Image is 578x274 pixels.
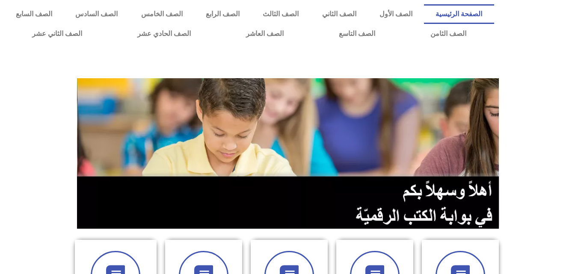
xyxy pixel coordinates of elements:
[251,4,310,24] a: الصف الثالث
[403,24,494,44] a: الصف الثامن
[4,24,110,44] a: الصف الثاني عشر
[424,4,494,24] a: الصفحة الرئيسية
[311,4,368,24] a: الصف الثاني
[368,4,424,24] a: الصف الأول
[64,4,129,24] a: الصف السادس
[194,4,251,24] a: الصف الرابع
[311,24,403,44] a: الصف التاسع
[110,24,218,44] a: الصف الحادي عشر
[130,4,194,24] a: الصف الخامس
[4,4,64,24] a: الصف السابع
[218,24,311,44] a: الصف العاشر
